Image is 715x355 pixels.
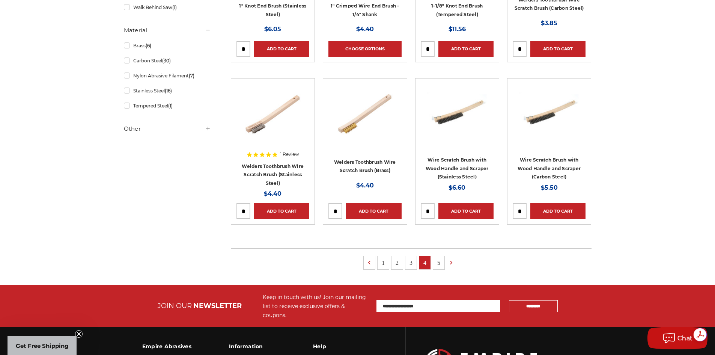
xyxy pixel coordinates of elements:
h3: Help [313,338,364,354]
a: Add to Cart [438,203,494,219]
a: Add to Cart [346,203,401,219]
span: Get Free Shipping [16,342,69,349]
button: Chat [647,327,707,349]
span: $6.05 [264,26,281,33]
a: Welders Toothbrush Wire Scratch Brush (Stainless Steel) [242,163,304,186]
a: 13.5" scratch brush with scraper [513,84,586,157]
span: JOIN OUR [158,302,192,310]
span: $3.85 [541,20,557,27]
a: Welders Toothbrush Wire Scratch Brush (Brass) [334,159,396,174]
a: 1" Crimped Wire End Brush - 1/4" Shank [331,3,399,17]
a: Stainless Steel [124,84,211,97]
a: 1 [378,256,389,269]
a: Carbon Steel [124,54,211,67]
a: 13.5" scratch brush with scraper [421,84,494,157]
a: Wire Scratch Brush with Wood Handle and Scraper (Carbon Steel) [518,157,581,180]
span: Chat [677,335,693,342]
span: $4.40 [356,182,374,189]
a: 1-1/8" Knot End Brush (Tempered Steel) [431,3,483,17]
a: Add to Cart [530,203,586,219]
a: 4 [419,256,431,269]
span: $5.50 [541,184,558,191]
a: Walk Behind Saw [124,1,211,14]
a: Stainless Steel Welders Toothbrush [236,84,309,157]
span: $6.60 [449,184,465,191]
a: 1" Knot End Brush (Stainless Steel) [239,3,306,17]
span: $11.56 [449,26,466,33]
a: 3 [405,256,417,269]
span: (1) [168,103,173,109]
img: Brass Welders Toothbrush [335,84,395,144]
h3: Empire Abrasives [142,338,191,354]
a: Tempered Steel [124,99,211,112]
a: Choose Options [328,41,401,57]
span: (6) [146,43,151,48]
a: Brass Welders Toothbrush [328,84,401,157]
a: Nylon Abrasive Filament [124,69,211,82]
img: 13.5" scratch brush with scraper [427,84,487,144]
span: $4.40 [264,190,281,197]
div: Get Free ShippingClose teaser [8,336,77,355]
h5: Material [124,26,211,35]
a: Wire Scratch Brush with Wood Handle and Scraper (Stainless Steel) [426,157,489,180]
span: (1) [172,5,177,10]
a: 5 [433,256,444,269]
button: Close teaser [75,330,83,338]
a: Brass [124,39,211,52]
h5: Other [124,124,211,133]
span: (30) [162,58,171,63]
h3: Information [229,338,275,354]
a: Add to Cart [530,41,586,57]
a: 2 [391,256,403,269]
a: Add to Cart [438,41,494,57]
img: 13.5" scratch brush with scraper [519,84,579,144]
span: NEWSLETTER [193,302,242,310]
a: Add to Cart [254,203,309,219]
img: Stainless Steel Welders Toothbrush [243,84,303,144]
span: (16) [165,88,172,94]
div: Keep in touch with us! Join our mailing list to receive exclusive offers & coupons. [263,293,369,320]
a: Add to Cart [254,41,309,57]
span: $4.40 [356,26,374,33]
span: (7) [189,73,194,79]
